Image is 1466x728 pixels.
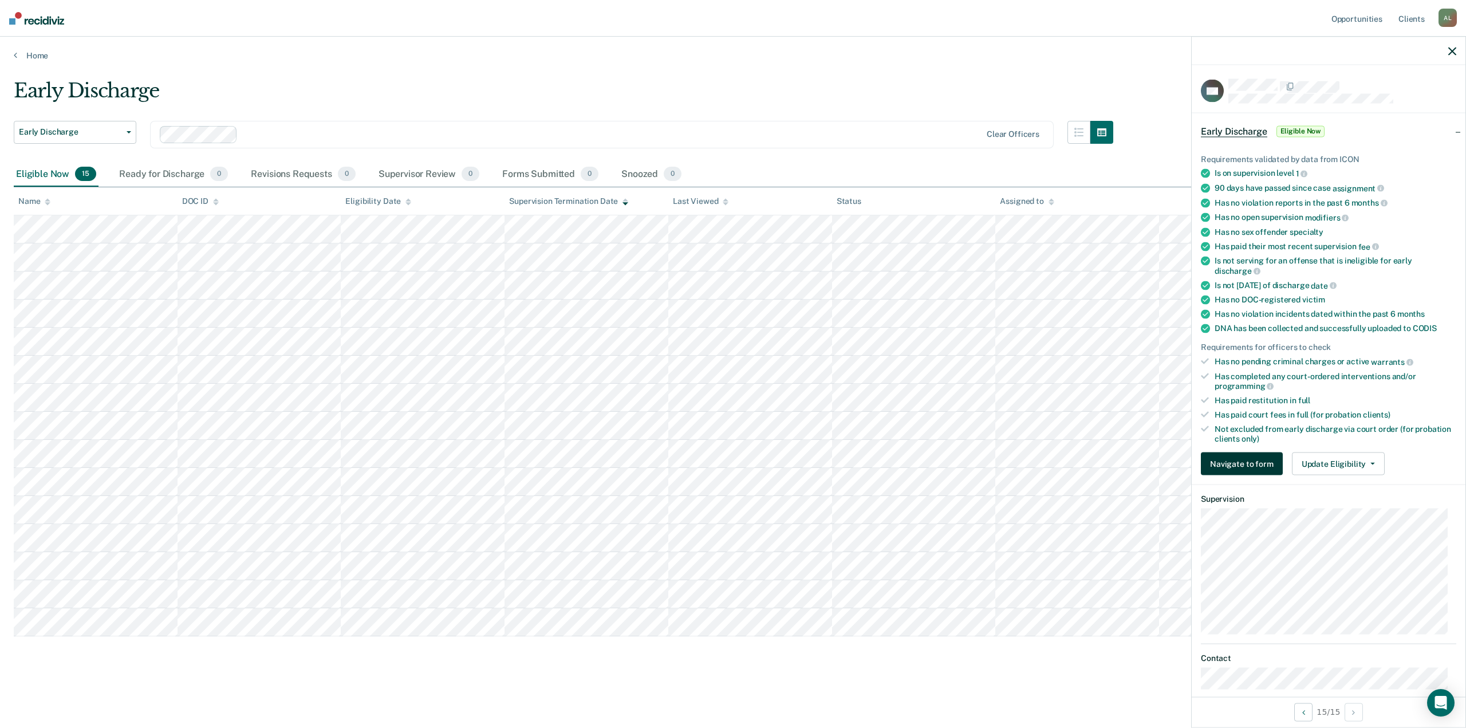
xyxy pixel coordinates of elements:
div: Ready for Discharge [117,162,230,187]
span: fee [1358,242,1379,251]
div: 90 days have passed since case [1215,183,1456,194]
span: discharge [1215,266,1260,276]
div: Eligible Now [14,162,98,187]
span: specialty [1290,227,1323,236]
div: Open Intercom Messenger [1427,689,1455,717]
span: 1 [1296,169,1308,178]
div: Assigned to [1000,196,1054,206]
span: programming [1215,381,1274,391]
span: warrants [1371,357,1413,367]
div: Requirements validated by data from ICON [1201,154,1456,164]
div: Revisions Requests [249,162,357,187]
span: only) [1242,434,1259,443]
span: modifiers [1305,213,1349,222]
span: Early Discharge [1201,125,1267,137]
span: months [1351,198,1388,207]
span: date [1311,281,1336,290]
div: Supervisor Review [376,162,482,187]
span: full [1298,396,1310,405]
span: 0 [338,167,356,182]
div: Forms Submitted [500,162,601,187]
div: Requirements for officers to check [1201,343,1456,352]
span: victim [1302,295,1325,304]
button: Previous Opportunity [1294,703,1313,721]
div: Has no violation reports in the past 6 [1215,198,1456,208]
div: Early DischargeEligible Now [1192,113,1465,149]
span: 0 [462,167,479,182]
dt: Contact [1201,654,1456,663]
div: Is not [DATE] of discharge [1215,280,1456,290]
div: Supervision Termination Date [509,196,628,206]
span: 0 [210,167,228,182]
div: DNA has been collected and successfully uploaded to [1215,324,1456,333]
div: Early Discharge [14,79,1113,112]
button: Next Opportunity [1345,703,1363,721]
div: Not excluded from early discharge via court order (for probation clients [1215,424,1456,443]
span: clients) [1363,410,1390,419]
button: Update Eligibility [1292,452,1385,475]
div: Has no sex offender [1215,227,1456,237]
div: Has no violation incidents dated within the past 6 [1215,309,1456,319]
div: Snoozed [619,162,684,187]
div: Has paid their most recent supervision [1215,241,1456,251]
button: Navigate to form [1201,452,1283,475]
div: Has no DOC-registered [1215,295,1456,305]
div: Clear officers [987,129,1039,139]
div: Has completed any court-ordered interventions and/or [1215,371,1456,391]
div: Name [18,196,50,206]
dt: Supervision [1201,494,1456,504]
span: months [1397,309,1425,318]
div: Has no pending criminal charges or active [1215,357,1456,367]
div: A L [1439,9,1457,27]
div: Is on supervision level [1215,168,1456,179]
span: 15 [75,167,96,182]
div: Eligibility Date [345,196,411,206]
div: Status [837,196,861,206]
div: Has paid court fees in full (for probation [1215,410,1456,420]
a: Navigate to form [1201,452,1287,475]
span: Eligible Now [1276,125,1325,137]
a: Home [14,50,1452,61]
img: Recidiviz [9,12,64,25]
span: 0 [664,167,681,182]
span: assignment [1333,183,1384,192]
div: Is not serving for an offense that is ineligible for early [1215,256,1456,276]
div: Has no open supervision [1215,213,1456,223]
div: 15 / 15 [1192,696,1465,727]
span: Early Discharge [19,127,122,137]
span: 0 [581,167,598,182]
div: DOC ID [182,196,219,206]
div: Has paid restitution in [1215,396,1456,406]
div: Last Viewed [673,196,728,206]
span: CODIS [1413,324,1437,333]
